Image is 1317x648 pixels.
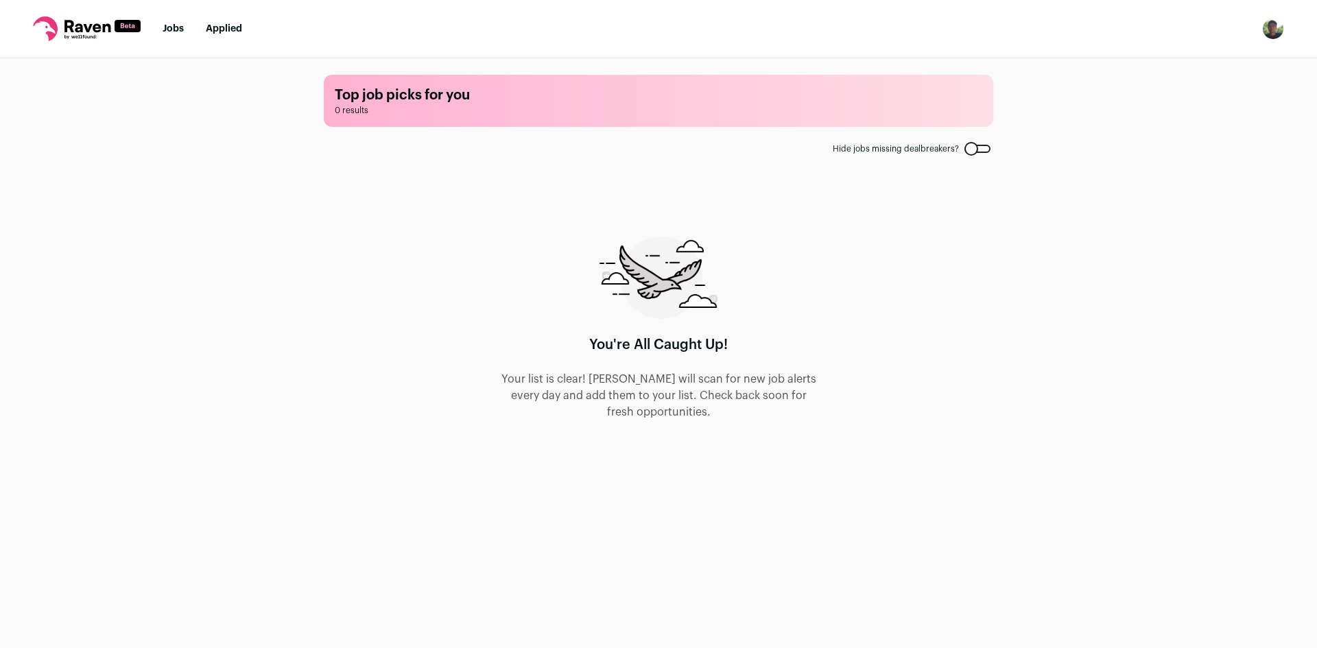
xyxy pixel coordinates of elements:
img: 10216056-medium_jpg [1262,18,1284,40]
a: Jobs [163,24,184,34]
a: Applied [206,24,242,34]
img: raven-searching-graphic-988e480d85f2d7ca07d77cea61a0e572c166f105263382683f1c6e04060d3bee.png [600,237,717,319]
h1: Top job picks for you [335,86,982,105]
span: Hide jobs missing dealbreakers? [833,143,959,154]
button: Open dropdown [1262,18,1284,40]
span: 0 results [335,105,982,116]
p: Your list is clear! [PERSON_NAME] will scan for new job alerts every day and add them to your lis... [499,371,818,420]
h1: You're All Caught Up! [589,335,728,355]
